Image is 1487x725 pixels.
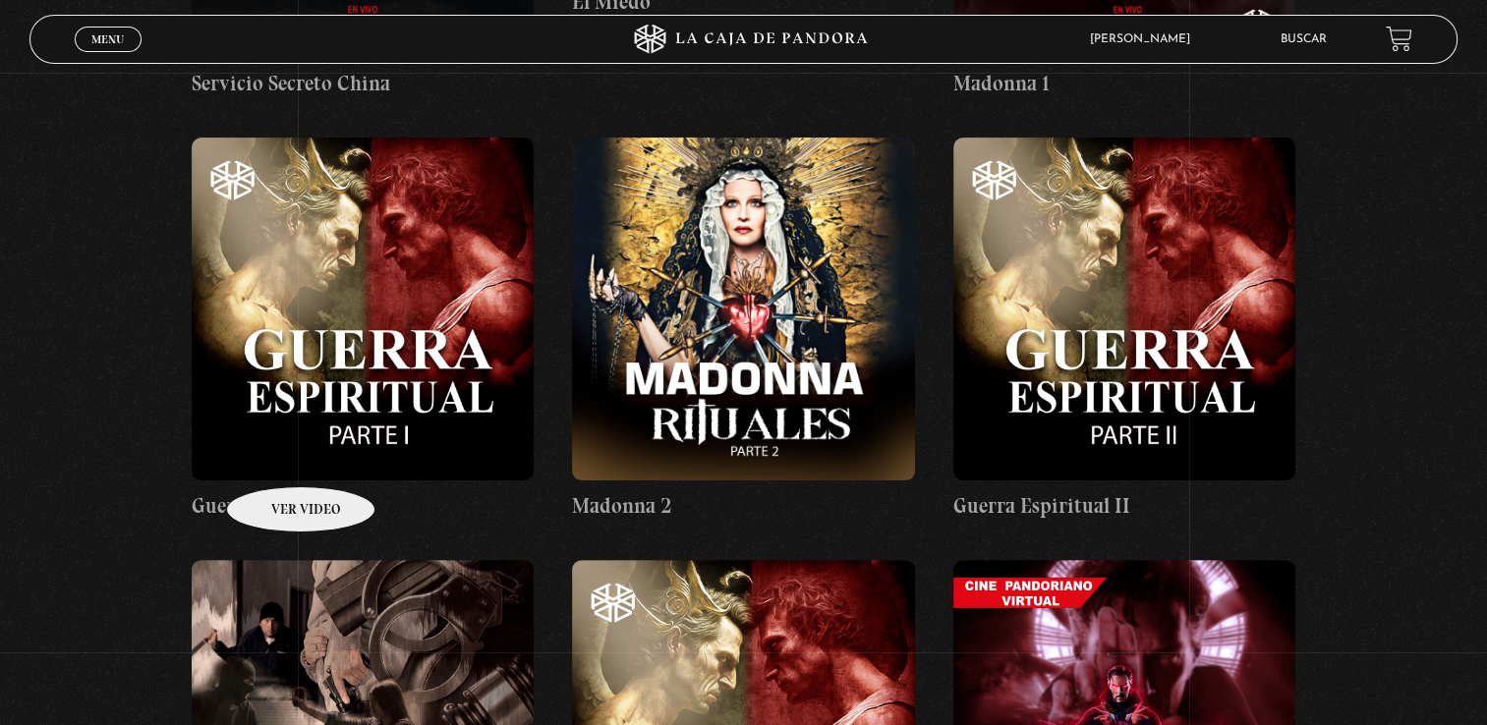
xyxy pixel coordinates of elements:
[192,68,535,99] h4: Servicio Secreto China
[1281,33,1327,45] a: Buscar
[953,138,1296,521] a: Guerra Espiritual II
[1080,33,1210,45] span: [PERSON_NAME]
[192,138,535,521] a: Guerra Espiritual
[1386,26,1412,52] a: View your shopping cart
[953,68,1296,99] h4: Madonna 1
[85,50,131,64] span: Cerrar
[572,138,915,521] a: Madonna 2
[572,490,915,522] h4: Madonna 2
[192,490,535,522] h4: Guerra Espiritual
[953,490,1296,522] h4: Guerra Espiritual II
[91,33,124,45] span: Menu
